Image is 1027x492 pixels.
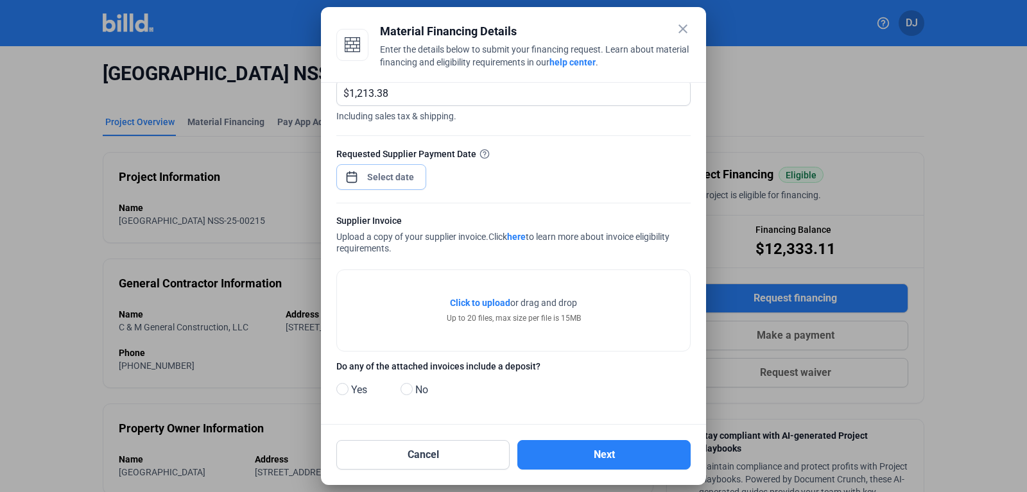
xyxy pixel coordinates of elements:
[336,440,510,470] button: Cancel
[517,440,691,470] button: Next
[336,147,691,160] div: Requested Supplier Payment Date
[596,57,598,67] span: .
[336,106,691,123] span: Including sales tax & shipping.
[507,232,526,242] a: here
[447,312,581,324] div: Up to 20 files, max size per file is 15MB
[410,382,428,398] span: No
[336,360,691,376] label: Do any of the attached invoices include a deposit?
[363,169,419,185] input: Select date
[380,43,691,71] div: Enter the details below to submit your financing request. Learn about material financing and elig...
[337,80,349,101] span: $
[336,232,669,253] span: Click to learn more about invoice eligibility requirements.
[675,21,691,37] mat-icon: close
[549,57,596,67] a: help center
[345,164,358,177] button: Open calendar
[349,80,675,105] input: 0.00
[450,298,510,308] span: Click to upload
[336,214,691,230] div: Supplier Invoice
[380,22,691,40] div: Material Financing Details
[510,296,577,309] span: or drag and drop
[336,214,691,257] div: Upload a copy of your supplier invoice.
[346,382,367,398] span: Yes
